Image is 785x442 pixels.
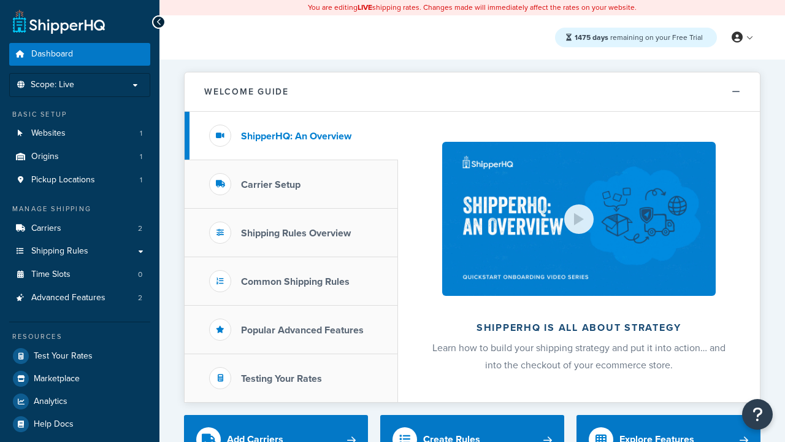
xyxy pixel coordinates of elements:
[9,413,150,435] a: Help Docs
[9,345,150,367] a: Test Your Rates
[241,373,322,384] h3: Testing Your Rates
[34,374,80,384] span: Marketplace
[432,341,726,372] span: Learn how to build your shipping strategy and put it into action… and into the checkout of your e...
[241,131,351,142] h3: ShipperHQ: An Overview
[31,128,66,139] span: Websites
[9,204,150,214] div: Manage Shipping
[9,263,150,286] a: Time Slots0
[140,152,142,162] span: 1
[140,175,142,185] span: 1
[9,169,150,192] li: Pickup Locations
[9,122,150,145] a: Websites1
[34,397,67,407] span: Analytics
[138,269,142,280] span: 0
[185,72,760,112] button: Welcome Guide
[31,293,105,303] span: Advanced Features
[9,240,150,263] a: Shipping Rules
[31,49,73,60] span: Dashboard
[34,351,93,362] span: Test Your Rates
[9,109,150,120] div: Basic Setup
[9,368,150,390] a: Marketplace
[9,331,150,342] div: Resources
[9,122,150,145] li: Websites
[9,217,150,240] li: Carriers
[358,2,372,13] b: LIVE
[31,175,95,185] span: Pickup Locations
[442,142,716,296] img: ShipperHQ is all about strategy
[140,128,142,139] span: 1
[31,269,71,280] span: Time Slots
[241,325,364,336] h3: Popular Advanced Features
[742,399,773,430] button: Open Resource Center
[138,293,142,303] span: 2
[9,390,150,413] a: Analytics
[9,287,150,309] a: Advanced Features2
[9,145,150,168] li: Origins
[241,228,351,239] h3: Shipping Rules Overview
[9,263,150,286] li: Time Slots
[9,43,150,66] a: Dashboard
[241,276,350,287] h3: Common Shipping Rules
[34,419,74,430] span: Help Docs
[31,223,61,234] span: Carriers
[204,87,289,96] h2: Welcome Guide
[31,246,88,257] span: Shipping Rules
[138,223,142,234] span: 2
[31,80,74,90] span: Scope: Live
[31,152,59,162] span: Origins
[9,145,150,168] a: Origins1
[241,179,301,190] h3: Carrier Setup
[9,217,150,240] a: Carriers2
[575,32,703,43] span: remaining on your Free Trial
[431,322,727,333] h2: ShipperHQ is all about strategy
[9,287,150,309] li: Advanced Features
[575,32,608,43] strong: 1475 days
[9,169,150,192] a: Pickup Locations1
